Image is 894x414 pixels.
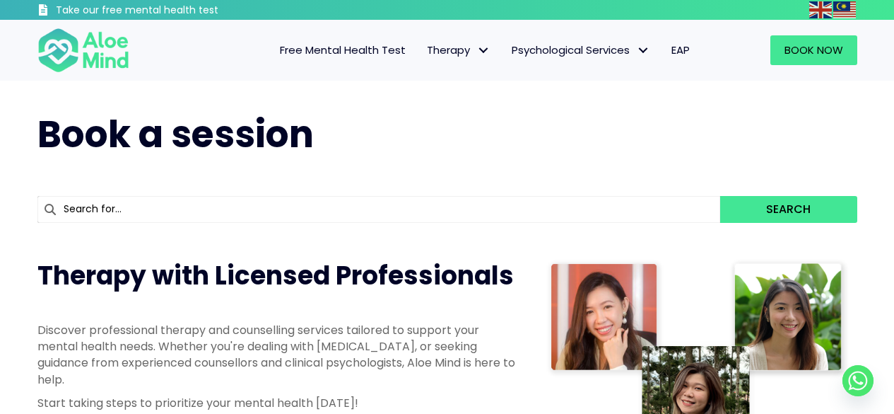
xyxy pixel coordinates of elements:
[37,322,518,388] p: Discover professional therapy and counselling services tailored to support your mental health nee...
[37,4,294,20] a: Take our free mental health test
[633,40,654,61] span: Psychological Services: submenu
[809,1,833,18] a: English
[809,1,832,18] img: en
[842,365,874,396] a: Whatsapp
[37,27,129,74] img: Aloe mind Logo
[148,35,700,65] nav: Menu
[427,42,490,57] span: Therapy
[833,1,857,18] a: Malay
[512,42,650,57] span: Psychological Services
[37,196,721,223] input: Search for...
[784,42,843,57] span: Book Now
[501,35,661,65] a: Psychological ServicesPsychological Services: submenu
[720,196,857,223] button: Search
[671,42,690,57] span: EAP
[37,108,314,160] span: Book a session
[474,40,494,61] span: Therapy: submenu
[661,35,700,65] a: EAP
[269,35,416,65] a: Free Mental Health Test
[56,4,294,18] h3: Take our free mental health test
[770,35,857,65] a: Book Now
[416,35,501,65] a: TherapyTherapy: submenu
[833,1,856,18] img: ms
[37,258,514,294] span: Therapy with Licensed Professionals
[37,395,518,411] p: Start taking steps to prioritize your mental health [DATE]!
[280,42,406,57] span: Free Mental Health Test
